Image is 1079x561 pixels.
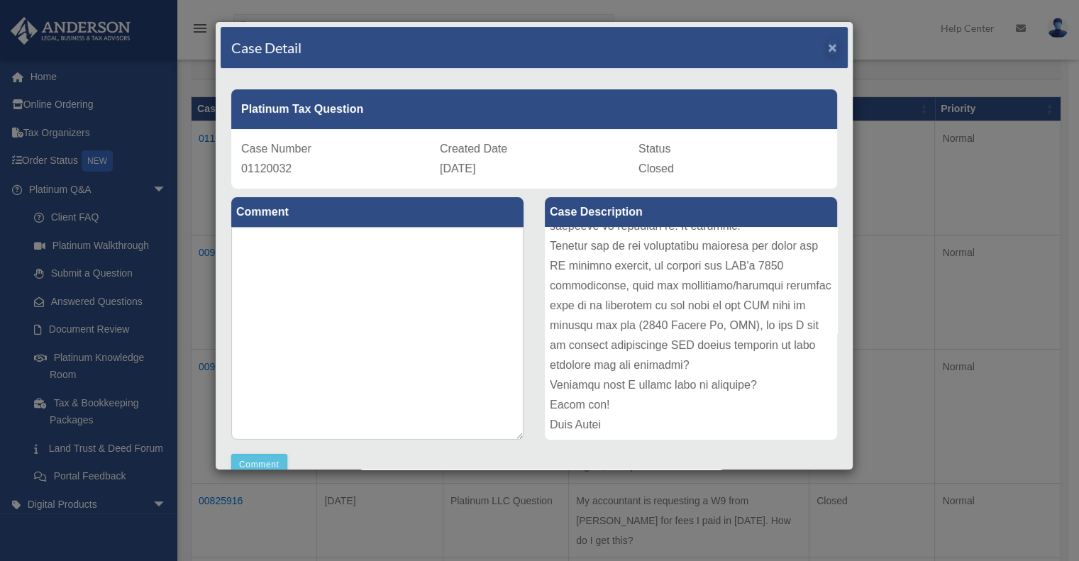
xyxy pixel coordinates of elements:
[545,197,837,227] label: Case Description
[828,40,837,55] button: Close
[231,89,837,129] div: Platinum Tax Question
[828,39,837,55] span: ×
[440,143,507,155] span: Created Date
[241,162,292,174] span: 01120032
[545,227,837,440] div: Lor ipsu dol si amet cons adipisci el. Seddoeiu tem in ut Laboreetdol Magnaa (0710 Enima Mi, VEN)...
[638,143,670,155] span: Status
[241,143,311,155] span: Case Number
[440,162,475,174] span: [DATE]
[638,162,674,174] span: Closed
[231,38,301,57] h4: Case Detail
[231,454,287,475] button: Comment
[231,197,524,227] label: Comment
